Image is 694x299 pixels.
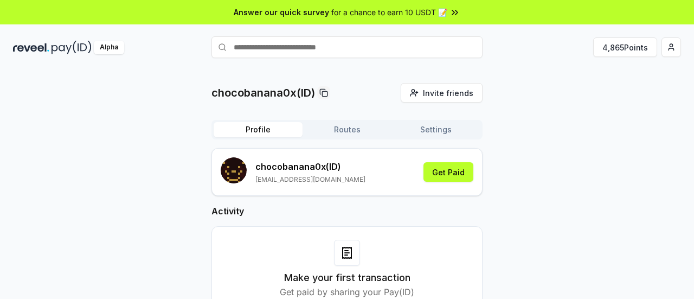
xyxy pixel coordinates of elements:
span: Invite friends [423,87,473,99]
div: Alpha [94,41,124,54]
p: chocobanana0x(ID) [211,85,315,100]
button: Get Paid [423,162,473,182]
button: Settings [391,122,480,137]
span: for a chance to earn 10 USDT 📝 [331,7,447,18]
img: pay_id [52,41,92,54]
h2: Activity [211,205,483,218]
button: Routes [303,122,391,137]
button: 4,865Points [593,37,657,57]
button: Profile [214,122,303,137]
img: reveel_dark [13,41,49,54]
p: chocobanana0x (ID) [255,160,365,173]
span: Answer our quick survey [234,7,329,18]
p: Get paid by sharing your Pay(ID) [280,285,414,298]
h3: Make your first transaction [284,270,410,285]
button: Invite friends [401,83,483,103]
p: [EMAIL_ADDRESS][DOMAIN_NAME] [255,175,365,184]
